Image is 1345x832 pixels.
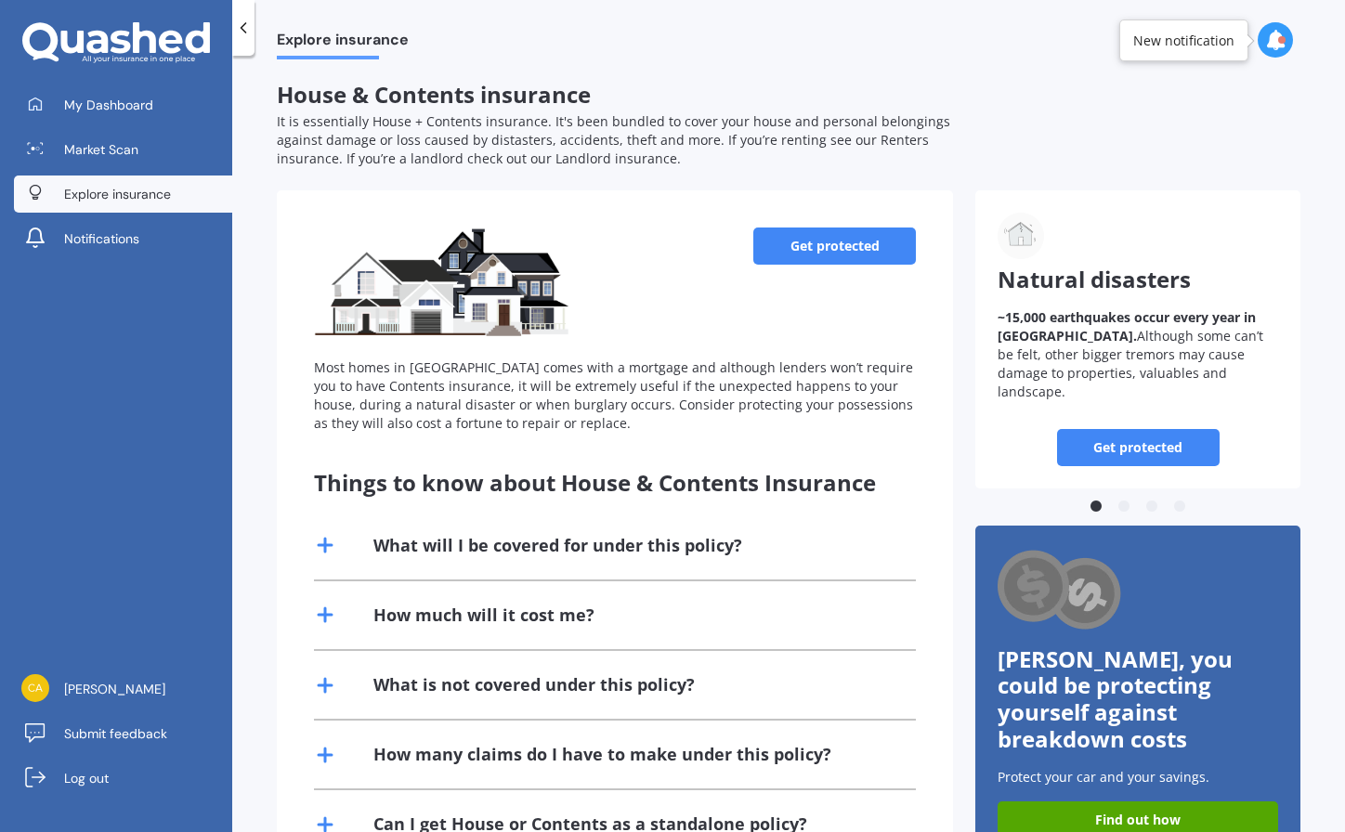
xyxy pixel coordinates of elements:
[1057,429,1220,466] a: Get protected
[373,743,831,766] div: How many claims do I have to make under this policy?
[14,175,232,213] a: Explore insurance
[753,227,916,265] a: Get protected
[14,131,232,168] a: Market Scan
[14,760,232,797] a: Log out
[314,227,570,339] img: House & Contents insurance
[64,185,171,203] span: Explore insurance
[373,673,695,696] div: What is not covered under this policy?
[64,724,167,743] span: Submit feedback
[1087,498,1105,516] button: 1
[277,31,409,56] span: Explore insurance
[64,96,153,114] span: My Dashboard
[277,79,591,110] span: House & Contents insurance
[998,213,1044,259] img: Natural disasters
[314,358,916,433] div: Most homes in [GEOGRAPHIC_DATA] comes with a mortgage and although lenders won’t require you to h...
[14,715,232,752] a: Submit feedback
[1170,498,1189,516] button: 4
[314,467,876,498] span: Things to know about House & Contents Insurance
[998,264,1191,294] span: Natural disasters
[998,768,1278,786] p: Protect your car and your savings.
[1115,498,1133,516] button: 2
[998,643,1233,754] span: [PERSON_NAME], you could be protecting yourself against breakdown costs
[998,308,1256,344] b: occur every year in [GEOGRAPHIC_DATA].
[998,308,1278,401] p: Although some can’t be felt, other bigger tremors may cause damage to properties, valuables and l...
[998,308,1130,326] b: ~15,000 earthquakes
[1143,498,1161,516] button: 3
[373,604,594,627] div: How much will it cost me?
[277,112,950,167] span: It is essentially House + Contents insurance. It's been bundled to cover your house and personal ...
[64,140,138,159] span: Market Scan
[14,670,232,708] a: [PERSON_NAME]
[21,674,49,702] img: a86913f4a112b79a9ac010e6bc46a489
[64,680,165,698] span: [PERSON_NAME]
[1133,32,1234,50] div: New notification
[998,548,1123,634] img: Cashback
[373,534,742,557] div: What will I be covered for under this policy?
[64,229,139,248] span: Notifications
[14,86,232,123] a: My Dashboard
[64,769,109,787] span: Log out
[14,220,232,257] a: Notifications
